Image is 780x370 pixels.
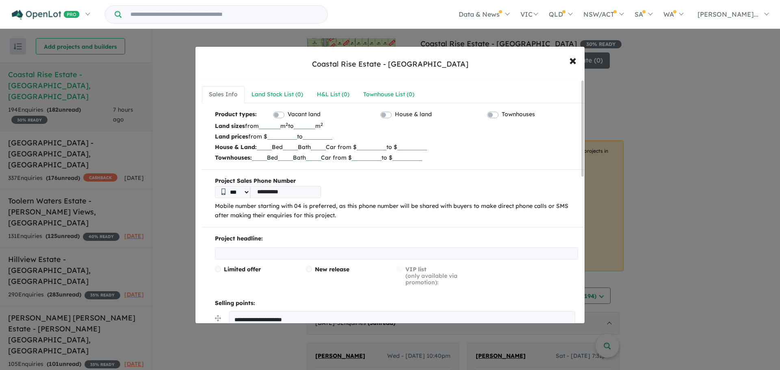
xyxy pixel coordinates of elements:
div: Coastal Rise Estate - [GEOGRAPHIC_DATA] [312,59,468,69]
p: Project headline: [215,234,578,244]
label: House & land [395,110,432,119]
b: House & Land: [215,143,257,151]
p: from $ to [215,131,578,142]
p: from m to m [215,121,578,131]
div: Sales Info [209,90,238,100]
p: Selling points: [215,299,578,308]
img: Phone icon [221,188,225,195]
p: Bed Bath Car from $ to $ [215,152,578,163]
img: Openlot PRO Logo White [12,10,80,20]
b: Product types: [215,110,257,121]
span: Limited offer [224,266,261,273]
sup: 2 [321,121,323,127]
p: Mobile number starting with 04 is preferred, as this phone number will be shared with buyers to m... [215,201,578,221]
div: Land Stock List ( 0 ) [251,90,303,100]
span: [PERSON_NAME]... [698,10,758,18]
sup: 2 [286,121,288,127]
p: Bed Bath Car from $ to $ [215,142,578,152]
div: Townhouse List ( 0 ) [363,90,414,100]
b: Land prices [215,133,248,140]
b: Project Sales Phone Number [215,176,578,186]
label: Townhouses [502,110,535,119]
div: H&L List ( 0 ) [317,90,349,100]
img: drag.svg [215,315,221,321]
b: Townhouses: [215,154,252,161]
label: Vacant land [288,110,321,119]
span: New release [315,266,349,273]
input: Try estate name, suburb, builder or developer [123,6,326,23]
span: × [569,51,576,69]
b: Land sizes [215,122,245,130]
